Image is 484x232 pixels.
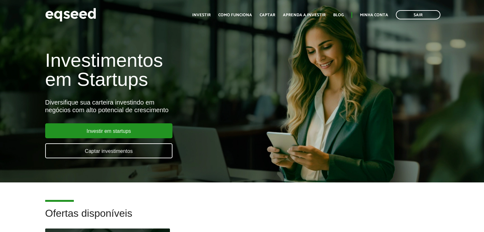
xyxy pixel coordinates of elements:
h2: Ofertas disponíveis [45,208,439,229]
a: Sair [396,10,440,19]
a: Minha conta [360,13,388,17]
a: Captar investimentos [45,143,172,158]
a: Investir [192,13,211,17]
h1: Investimentos em Startups [45,51,278,89]
a: Captar [260,13,275,17]
a: Aprenda a investir [283,13,326,17]
a: Blog [333,13,344,17]
div: Diversifique sua carteira investindo em negócios com alto potencial de crescimento [45,99,278,114]
a: Como funciona [218,13,252,17]
a: Investir em startups [45,123,172,138]
img: EqSeed [45,6,96,23]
